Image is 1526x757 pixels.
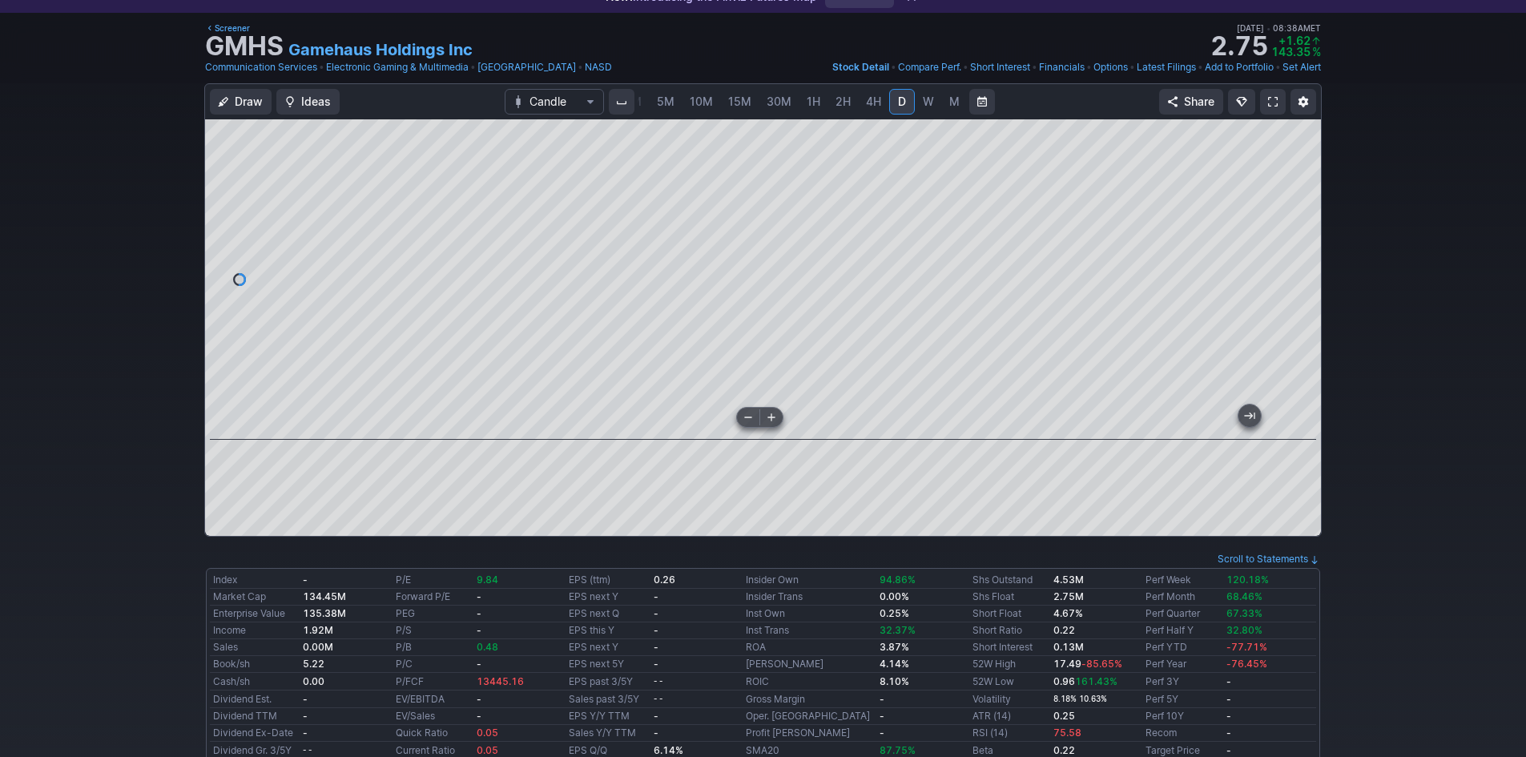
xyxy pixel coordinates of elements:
span: 30M [767,95,791,108]
b: - [880,710,884,722]
td: Enterprise Value [210,606,300,622]
td: Dividend TTM [210,708,300,725]
b: - [654,607,658,619]
td: Perf Week [1142,572,1223,589]
td: Perf 10Y [1142,708,1223,725]
span: 0.05 [477,744,498,756]
td: Inst Trans [743,622,876,639]
td: EV/Sales [393,708,473,725]
button: Range [969,89,995,115]
td: ROA [743,639,876,656]
td: 52W High [969,656,1050,673]
td: Oper. [GEOGRAPHIC_DATA] [743,708,876,725]
span: • [1198,59,1203,75]
span: Ideas [301,94,331,110]
a: 2H [828,89,858,115]
td: ROIC [743,673,876,691]
td: RSI (14) [969,725,1050,742]
b: - [880,727,884,739]
b: - [880,693,884,705]
td: EPS next Y [566,639,650,656]
b: 0.13M [1053,641,1084,653]
span: 2H [835,95,851,108]
button: Share [1159,89,1223,115]
button: Zoom in [760,408,783,427]
span: M [949,95,960,108]
span: 0.48 [477,641,498,653]
td: Cash/sh [210,673,300,691]
b: 4.53M [1053,574,1084,586]
td: Book/sh [210,656,300,673]
span: • [578,59,583,75]
span: • [319,59,324,75]
span: 161.43% [1075,675,1117,687]
b: - [477,693,481,705]
b: - [1226,693,1231,705]
td: EPS past 3/5Y [566,673,650,691]
td: PEG [393,606,473,622]
b: - [654,710,658,722]
b: - [303,727,308,739]
b: - [1226,710,1231,722]
td: Insider Trans [743,589,876,606]
td: Market Cap [210,589,300,606]
b: 0.25% [880,607,909,619]
a: M [942,89,968,115]
a: 5M [650,89,682,115]
td: Perf Quarter [1142,606,1223,622]
button: Jump to the most recent bar [1238,405,1261,427]
a: Short Interest [972,641,1033,653]
small: - - [654,695,662,703]
td: P/S [393,622,473,639]
b: 17.49 [1053,658,1122,670]
span: • [1086,59,1092,75]
a: 15M [721,89,759,115]
td: Dividend Est. [210,691,300,708]
td: [PERSON_NAME] [743,656,876,673]
td: P/C [393,656,473,673]
b: 0.00M [303,641,333,653]
span: -85.65% [1081,658,1122,670]
span: -76.45% [1226,658,1267,670]
b: - [654,624,658,636]
span: Draw [235,94,263,110]
b: - [1226,744,1231,756]
a: [GEOGRAPHIC_DATA] [477,59,576,75]
td: Income [210,622,300,639]
b: 135.38M [303,607,346,619]
span: • [1266,23,1270,33]
button: Chart Settings [1290,89,1316,115]
td: P/FCF [393,673,473,691]
span: 67.33% [1226,607,1262,619]
span: 0.05 [477,727,498,739]
span: Stock Detail [832,61,889,73]
a: 0.22 [1053,624,1075,636]
span: Candle [529,94,579,110]
td: EPS next 5Y [566,656,650,673]
td: Index [210,572,300,589]
span: • [1129,59,1135,75]
button: Chart Type [505,89,604,115]
b: - [303,710,308,722]
b: 0.96 [1053,675,1117,687]
a: Short Float [972,607,1021,619]
span: 94.86% [880,574,916,586]
td: Perf Year [1142,656,1223,673]
b: 4.14% [880,658,909,670]
td: EPS next Q [566,606,650,622]
b: - [477,607,481,619]
span: 32.80% [1226,624,1262,636]
span: 5M [657,95,674,108]
b: 0.00 [303,675,324,687]
b: 0.22 [1053,744,1075,756]
td: Sales past 3/5Y [566,691,650,708]
a: Set Alert [1282,59,1321,75]
b: - [477,624,481,636]
span: W [923,95,934,108]
a: 1H [799,89,827,115]
a: D [889,89,915,115]
span: D [898,95,906,108]
b: - [303,693,308,705]
button: Draw [210,89,272,115]
a: Electronic Gaming & Multimedia [326,59,469,75]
